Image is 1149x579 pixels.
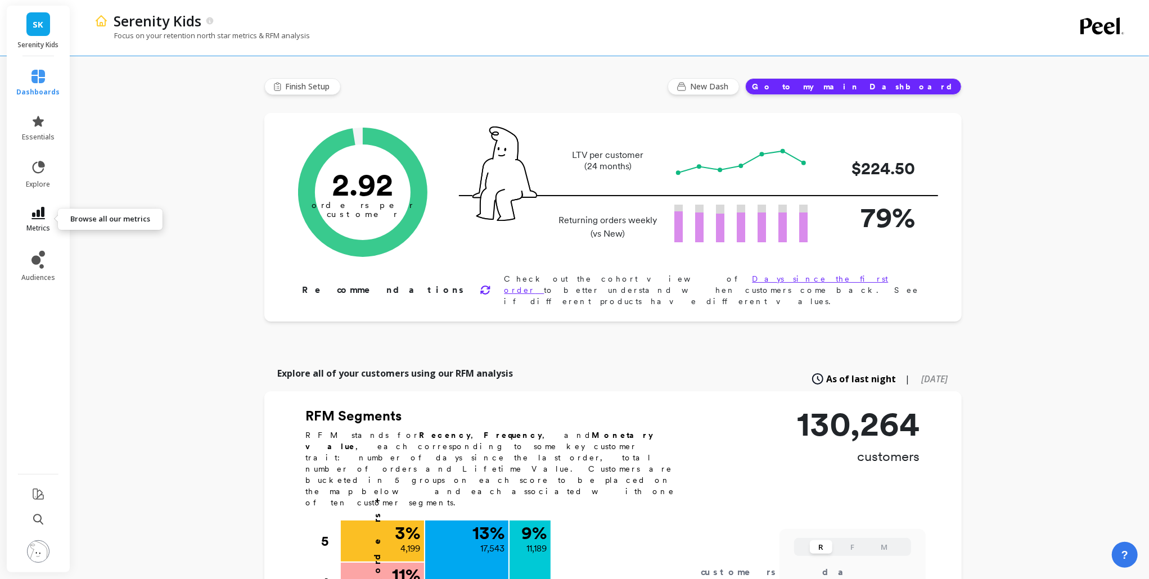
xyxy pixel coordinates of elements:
[420,431,471,440] b: Recency
[701,566,792,579] div: customers
[691,81,732,92] span: New Dash
[841,540,864,554] button: F
[481,542,505,555] p: 17,543
[826,196,916,238] p: 79%
[17,88,60,97] span: dashboards
[322,521,340,562] div: 5
[26,180,51,189] span: explore
[33,18,44,31] span: SK
[401,542,421,555] p: 4,199
[303,283,466,297] p: Recommendations
[94,14,108,28] img: header icon
[306,429,688,508] p: RFM stands for , , and , each corresponding to some key customer trait: number of days since the ...
[797,447,920,465] p: customers
[797,407,920,441] p: 130,264
[22,133,55,142] span: essentials
[1121,547,1128,563] span: ?
[822,566,868,579] div: days
[484,431,543,440] b: Frequency
[668,78,740,95] button: New Dash
[21,273,55,282] span: audiences
[264,78,341,95] button: Finish Setup
[827,372,896,386] span: As of last night
[395,524,421,542] p: 3 %
[278,367,513,380] p: Explore all of your customers using our RFM analysis
[873,540,895,554] button: M
[826,156,916,181] p: $224.50
[312,200,414,210] tspan: orders per
[332,166,393,203] text: 2.92
[1112,542,1138,568] button: ?
[745,78,962,95] button: Go to my main Dashboard
[556,214,661,241] p: Returning orders weekly (vs New)
[114,11,201,30] p: Serenity Kids
[286,81,334,92] span: Finish Setup
[18,40,59,49] p: Serenity Kids
[522,524,547,542] p: 9 %
[810,540,832,554] button: R
[27,540,49,563] img: profile picture
[94,30,310,40] p: Focus on your retention north star metrics & RFM analysis
[327,209,398,219] tspan: customer
[472,126,537,221] img: pal seatted on line
[473,524,505,542] p: 13 %
[306,407,688,425] h2: RFM Segments
[905,372,911,386] span: |
[527,542,547,555] p: 11,189
[26,224,50,233] span: metrics
[922,373,948,385] span: [DATE]
[556,150,661,172] p: LTV per customer (24 months)
[504,273,926,307] p: Check out the cohort view of to better understand when customers come back. See if different prod...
